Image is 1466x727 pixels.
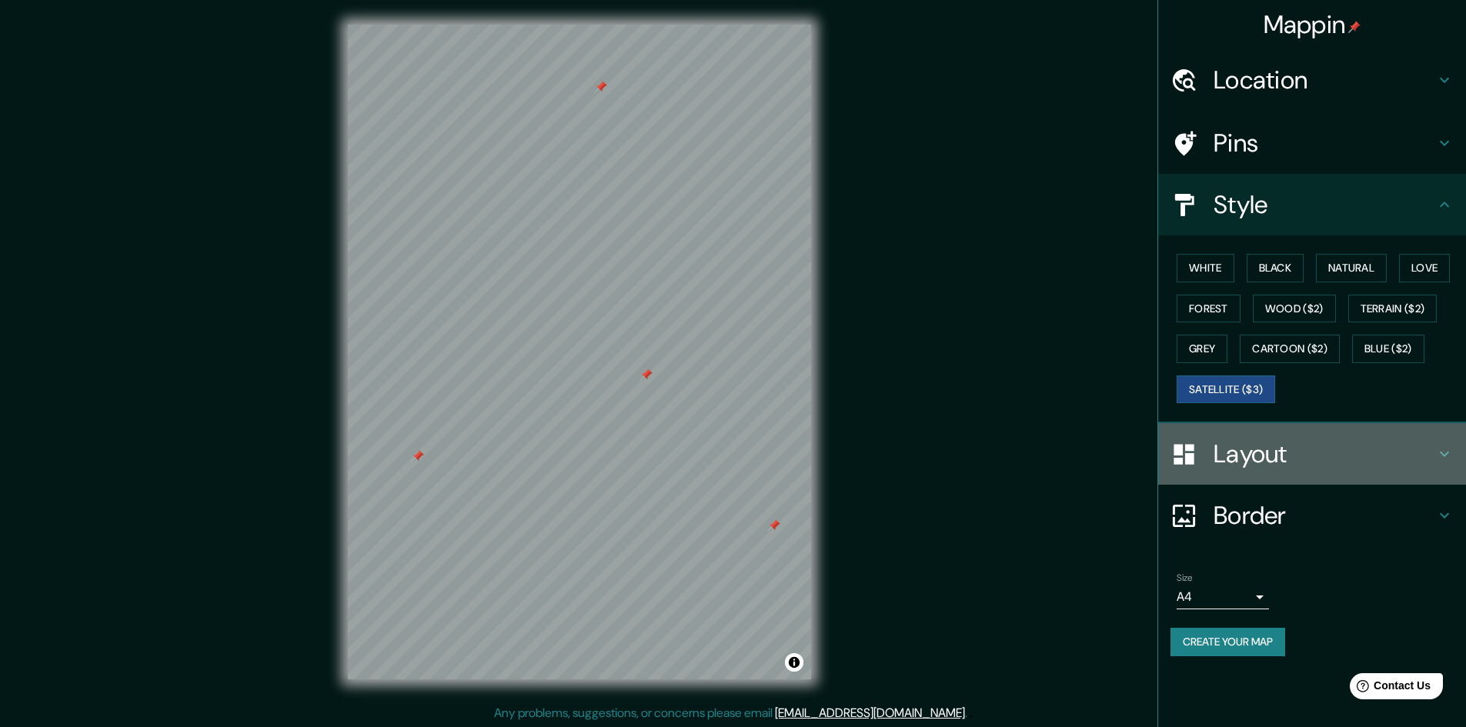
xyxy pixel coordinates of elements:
h4: Pins [1214,128,1435,158]
label: Size [1177,572,1193,585]
button: Terrain ($2) [1348,295,1438,323]
button: Satellite ($3) [1177,375,1275,404]
div: Location [1158,49,1466,111]
button: White [1177,254,1234,282]
button: Forest [1177,295,1241,323]
div: Border [1158,485,1466,546]
div: . [970,704,973,722]
button: Toggle attribution [785,653,803,672]
img: pin-icon.png [1348,21,1361,33]
h4: Location [1214,65,1435,95]
p: Any problems, suggestions, or concerns please email . [494,704,967,722]
div: Style [1158,174,1466,235]
div: A4 [1177,585,1269,609]
button: Wood ($2) [1253,295,1336,323]
h4: Mappin [1264,9,1361,40]
button: Grey [1177,335,1227,363]
button: Cartoon ($2) [1240,335,1340,363]
h4: Border [1214,500,1435,531]
a: [EMAIL_ADDRESS][DOMAIN_NAME] [775,705,965,721]
div: Pins [1158,112,1466,174]
iframe: Help widget launcher [1329,667,1449,710]
h4: Style [1214,189,1435,220]
h4: Layout [1214,439,1435,469]
div: . [967,704,970,722]
div: Layout [1158,423,1466,485]
button: Black [1247,254,1304,282]
button: Love [1399,254,1450,282]
button: Natural [1316,254,1387,282]
button: Create your map [1170,628,1285,656]
canvas: Map [348,25,811,679]
button: Blue ($2) [1352,335,1424,363]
